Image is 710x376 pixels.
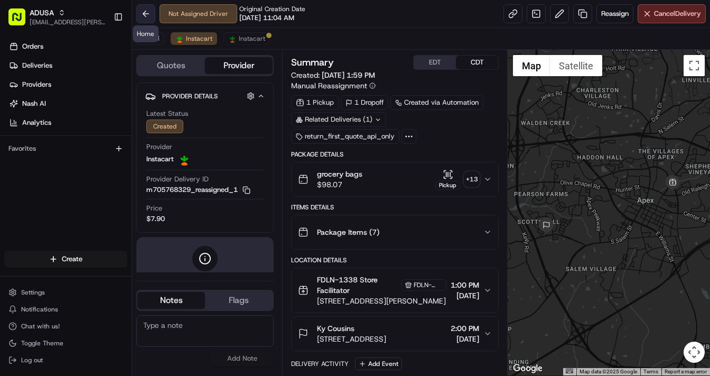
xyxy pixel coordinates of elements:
[317,227,379,237] span: Package Items ( 7 )
[291,256,499,264] div: Location Details
[11,101,30,120] img: 1736555255976-a54dd68f-1ca7-489b-9aae-adbdc363a1c4
[100,153,170,164] span: API Documentation
[291,58,334,67] h3: Summary
[89,154,98,163] div: 💻
[21,305,58,314] span: Notifications
[22,118,51,127] span: Analytics
[4,302,127,317] button: Notifications
[291,112,386,127] div: Related Deliveries (1)
[317,334,386,344] span: [STREET_ADDRESS]
[451,280,479,290] span: 1:00 PM
[4,336,127,351] button: Toggle Theme
[146,142,172,152] span: Provider
[146,154,174,164] span: Instacart
[291,80,367,91] span: Manual Reassignment
[654,9,701,19] span: Cancel Delivery
[239,5,305,13] span: Original Creation Date
[21,339,63,347] span: Toggle Theme
[11,42,192,59] p: Welcome 👋
[435,169,460,190] button: Pickup
[601,9,629,19] span: Reassign
[6,149,85,168] a: 📗Knowledge Base
[580,369,637,374] span: Map data ©2025 Google
[4,319,127,334] button: Chat with us!
[456,56,498,69] button: CDT
[513,55,550,76] button: Show street map
[186,34,212,43] span: Instacart
[4,76,132,93] a: Providers
[239,34,265,43] span: Instacart
[27,68,174,79] input: Clear
[145,87,265,105] button: Provider Details
[85,149,174,168] a: 💻API Documentation
[464,172,479,187] div: + 13
[137,57,205,74] button: Quotes
[643,369,658,374] a: Terms
[11,11,32,32] img: Nash
[414,56,456,69] button: EDT
[596,4,633,23] button: Reassign
[4,4,109,30] button: ADUSA[EMAIL_ADDRESS][PERSON_NAME][DOMAIN_NAME]
[510,362,545,375] a: Open this area in Google Maps (opens a new window)
[62,254,82,264] span: Create
[21,356,43,364] span: Log out
[239,13,294,23] span: [DATE] 11:04 AM
[22,61,52,70] span: Deliveries
[21,288,45,297] span: Settings
[180,104,192,117] button: Start new chat
[30,18,105,26] button: [EMAIL_ADDRESS][PERSON_NAME][DOMAIN_NAME]
[451,334,479,344] span: [DATE]
[317,323,354,334] span: Ky Cousins
[4,38,132,55] a: Orders
[291,70,375,80] span: Created:
[146,175,209,184] span: Provider Delivery ID
[322,70,375,80] span: [DATE] 1:59 PM
[566,369,573,373] button: Keyboard shortcuts
[341,95,388,110] div: 1 Dropoff
[292,162,498,196] button: grocery bags$98.07Pickup+13
[146,185,250,195] button: m705768329_reassigned_1
[137,292,205,309] button: Notes
[510,362,545,375] img: Google
[550,55,602,76] button: Show satellite imagery
[291,203,499,212] div: Items Details
[4,251,127,268] button: Create
[146,109,188,118] span: Latest Status
[451,290,479,301] span: [DATE]
[291,150,499,159] div: Package Details
[4,285,127,300] button: Settings
[22,99,46,108] span: Nash AI
[684,342,705,363] button: Map camera controls
[11,154,19,163] div: 📗
[638,4,706,23] button: CancelDelivery
[291,80,376,91] button: Manual Reassignment
[36,112,134,120] div: We're available if you need us!
[4,95,132,112] a: Nash AI
[175,34,184,43] img: profile_instacart_ahold_partner.png
[21,322,60,331] span: Chat with us!
[4,57,132,74] a: Deliveries
[292,268,498,313] button: FDLN-1338 Store FacilitatorFDLN-1338[STREET_ADDRESS][PERSON_NAME]1:00 PM[DATE]
[146,214,165,224] span: $7.90
[684,55,705,76] button: Toggle fullscreen view
[171,32,217,45] button: Instacart
[291,129,399,144] div: return_first_quote_api_only
[390,95,483,110] div: Created via Automation
[162,92,218,100] span: Provider Details
[74,179,128,187] a: Powered byPylon
[291,360,349,368] div: Delivery Activity
[105,179,128,187] span: Pylon
[451,323,479,334] span: 2:00 PM
[133,25,158,42] div: Home
[317,274,399,296] span: FDLN-1338 Store Facilitator
[4,353,127,368] button: Log out
[291,95,339,110] div: 1 Pickup
[30,7,54,18] button: ADUSA
[292,215,498,249] button: Package Items (7)
[4,140,127,157] div: Favorites
[435,169,479,190] button: Pickup+13
[205,57,273,74] button: Provider
[435,181,460,190] div: Pickup
[223,32,270,45] button: Instacart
